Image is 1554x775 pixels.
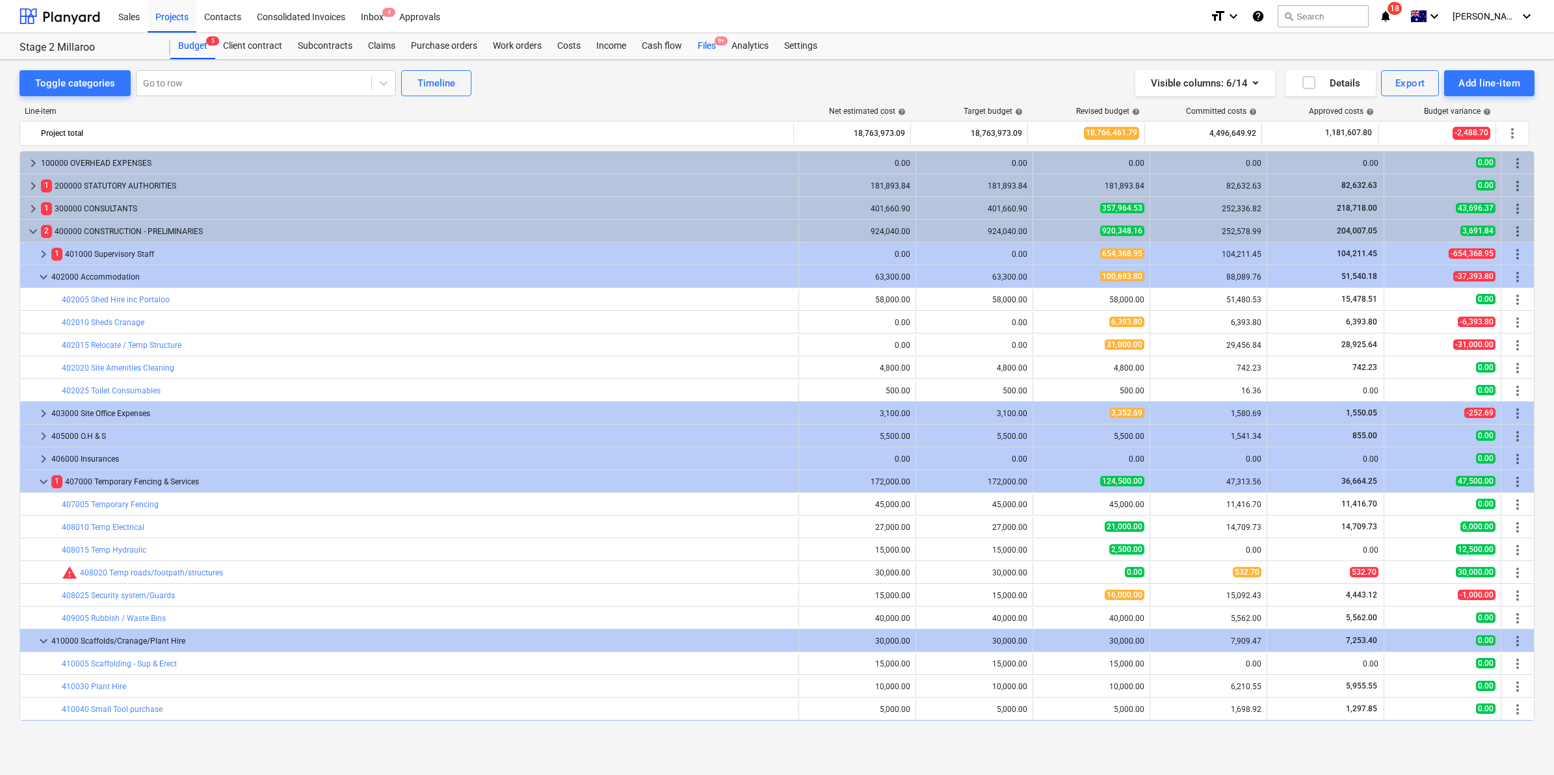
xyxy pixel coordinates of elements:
div: 6,393.80 [1155,318,1261,327]
div: 0.00 [1155,454,1261,464]
div: 0.00 [804,454,910,464]
span: More actions [1510,201,1525,217]
span: 532.70 [1233,567,1261,577]
span: More actions [1510,679,1525,694]
i: keyboard_arrow_down [1519,8,1534,24]
div: 172,000.00 [921,477,1027,486]
a: Claims [360,33,403,59]
span: -37,393.80 [1453,271,1495,282]
div: 4,800.00 [921,363,1027,373]
span: 0.00 [1476,635,1495,646]
div: 5,000.00 [921,705,1027,714]
div: 4,496,649.92 [1150,123,1256,144]
div: 200000 STATUTORY AUTHORITIES [41,176,793,196]
span: keyboard_arrow_right [25,201,41,217]
div: 252,336.82 [1155,204,1261,213]
span: 51,540.18 [1340,272,1378,281]
div: 5,500.00 [804,432,910,441]
span: keyboard_arrow_down [36,633,51,649]
div: 410000 Scaffolds/Cranage/Plant Hire [51,631,793,651]
span: 357,964.53 [1100,203,1144,213]
span: More actions [1510,292,1525,308]
button: Visible columns:6/14 [1135,70,1275,96]
div: 18,763,973.09 [916,123,1022,144]
span: More actions [1510,588,1525,603]
div: 5,000.00 [1038,705,1144,714]
i: format_size [1210,8,1226,24]
span: keyboard_arrow_right [36,451,51,467]
span: 0.00 [1476,430,1495,441]
div: 401,660.90 [921,204,1027,213]
div: Budget variance [1424,107,1491,116]
a: 410005 Scaffolding - Sup & Erect [62,659,177,668]
a: Client contract [215,33,290,59]
div: 407000 Temporary Fencing & Services [51,471,793,492]
span: 11,416.70 [1340,499,1378,508]
div: 0.00 [1272,386,1378,395]
span: More actions [1510,383,1525,399]
span: keyboard_arrow_right [36,406,51,421]
div: 45,000.00 [921,500,1027,509]
div: 63,300.00 [921,272,1027,282]
span: 0.00 [1476,703,1495,714]
button: Toggle categories [20,70,131,96]
div: 51,480.53 [1155,295,1261,304]
span: 742.23 [1351,363,1378,372]
div: 10,000.00 [804,682,910,691]
span: keyboard_arrow_right [25,178,41,194]
a: Cash flow [634,33,690,59]
div: 0.00 [921,341,1027,350]
div: 924,040.00 [921,227,1027,236]
div: 15,000.00 [921,545,1027,555]
div: 58,000.00 [1038,295,1144,304]
span: More actions [1510,315,1525,330]
div: 7,909.47 [1155,637,1261,646]
span: help [1012,108,1023,116]
span: 0.00 [1125,567,1144,577]
span: 104,211.45 [1336,249,1378,258]
div: 500.00 [921,386,1027,395]
span: 100,693.80 [1100,271,1144,282]
div: 401,660.90 [804,204,910,213]
div: 40,000.00 [804,614,910,623]
div: 0.00 [921,454,1027,464]
i: keyboard_arrow_down [1226,8,1241,24]
div: 3,100.00 [804,409,910,418]
span: 4,443.12 [1345,590,1378,599]
div: Analytics [724,33,776,59]
span: 654,368.95 [1100,248,1144,259]
button: Details [1285,70,1376,96]
a: Budget5 [170,33,215,59]
span: 47,500.00 [1456,476,1495,486]
span: keyboard_arrow_down [36,474,51,490]
span: More actions [1510,246,1525,262]
div: Target budget [964,107,1023,116]
a: 410030 Plant Hire [62,682,126,691]
div: 15,000.00 [804,659,910,668]
a: Purchase orders [403,33,485,59]
span: 1 [51,475,62,488]
span: 2,500.00 [1109,544,1144,555]
div: Project total [41,123,788,144]
div: 1,541.34 [1155,432,1261,441]
span: 1 [41,179,52,192]
a: Income [588,33,634,59]
span: 31,000.00 [1105,339,1144,350]
span: 21,000.00 [1105,521,1144,532]
a: 407005 Temporary Fencing [62,500,159,509]
div: 924,040.00 [804,227,910,236]
span: 4 [382,8,395,17]
span: 5,562.00 [1345,613,1378,622]
div: Files [690,33,724,59]
div: 45,000.00 [1038,500,1144,509]
span: 124,500.00 [1100,476,1144,486]
span: 0.00 [1476,453,1495,464]
div: 3,100.00 [921,409,1027,418]
div: 100000 OVERHEAD EXPENSES [41,153,793,174]
span: 0.00 [1476,499,1495,509]
div: 0.00 [921,250,1027,259]
span: 7,253.40 [1345,636,1378,645]
div: 11,416.70 [1155,500,1261,509]
span: 0.00 [1476,385,1495,395]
